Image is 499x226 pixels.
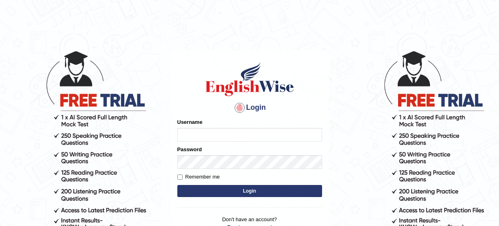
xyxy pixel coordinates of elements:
[204,61,296,97] img: Logo of English Wise sign in for intelligent practice with AI
[177,101,322,114] h4: Login
[177,146,202,153] label: Password
[177,185,322,197] button: Login
[177,175,183,180] input: Remember me
[177,173,220,181] label: Remember me
[177,118,203,126] label: Username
